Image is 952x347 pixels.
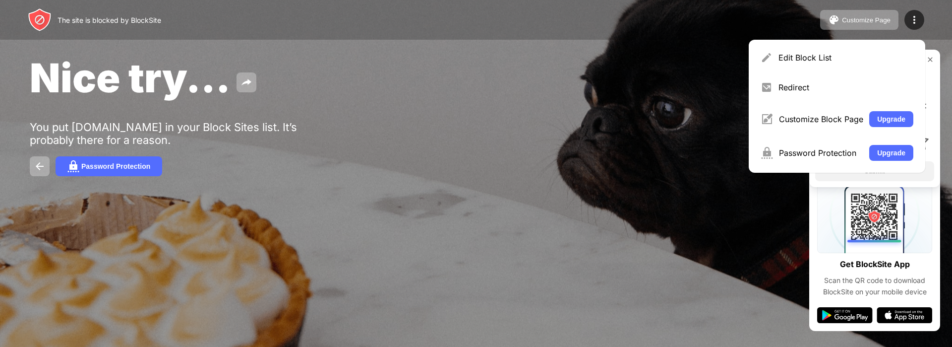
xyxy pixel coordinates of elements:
[877,307,932,323] img: app-store.svg
[869,145,913,161] button: Upgrade
[30,121,336,146] div: You put [DOMAIN_NAME] in your Block Sites list. It’s probably there for a reason.
[761,81,773,93] img: menu-redirect.svg
[56,156,162,176] button: Password Protection
[30,54,231,102] span: Nice try...
[240,76,252,88] img: share.svg
[67,160,79,172] img: password.svg
[778,82,913,92] div: Redirect
[828,14,840,26] img: pallet.svg
[81,162,150,170] div: Password Protection
[820,10,898,30] button: Customize Page
[817,275,932,297] div: Scan the QR code to download BlockSite on your mobile device
[926,56,934,64] img: rate-us-close.svg
[28,8,52,32] img: header-logo.svg
[869,111,913,127] button: Upgrade
[840,257,910,272] div: Get BlockSite App
[817,307,873,323] img: google-play.svg
[842,16,891,24] div: Customize Page
[761,147,773,159] img: menu-password.svg
[34,160,46,172] img: back.svg
[779,148,863,158] div: Password Protection
[761,113,773,125] img: menu-customize.svg
[58,16,161,24] div: The site is blocked by BlockSite
[778,53,913,63] div: Edit Block List
[908,14,920,26] img: menu-icon.svg
[779,114,863,124] div: Customize Block Page
[761,52,773,64] img: menu-pencil.svg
